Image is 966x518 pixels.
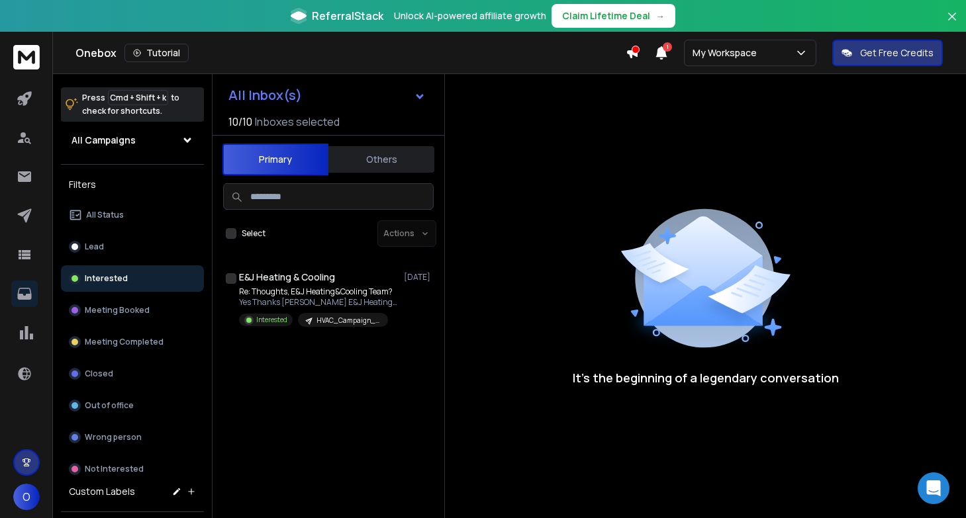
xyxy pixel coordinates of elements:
button: Out of office [61,392,204,419]
span: 10 / 10 [228,114,252,130]
h1: E&J Heating & Cooling [239,271,335,284]
p: HVAC_Campaign_Aug27 [316,316,380,325]
p: Interested [85,273,128,284]
p: Out of office [85,400,134,411]
button: O [13,484,40,510]
p: Lead [85,241,104,252]
button: Claim Lifetime Deal→ [552,4,675,28]
button: Meeting Completed [61,329,204,355]
p: Not Interested [85,464,144,474]
h1: All Campaigns [72,134,136,147]
span: → [655,9,665,22]
h3: Inboxes selected [255,114,340,130]
button: Primary [222,144,328,175]
h3: Filters [61,175,204,194]
button: Meeting Booked [61,297,204,324]
h3: Custom Labels [69,485,135,498]
p: Meeting Booked [85,305,150,316]
p: Meeting Completed [85,337,164,347]
button: Wrong person [61,424,204,451]
span: 1 [663,42,672,52]
label: Select [242,228,266,239]
button: All Inbox(s) [218,82,436,108]
div: Open Intercom Messenger [918,472,949,504]
div: Onebox [75,44,626,62]
p: My Workspace [693,46,762,60]
button: All Status [61,202,204,228]
button: Closed [61,361,204,387]
span: ReferralStack [312,8,383,24]
button: All Campaigns [61,127,204,153]
h1: All Inbox(s) [228,89,302,102]
button: Not Interested [61,456,204,482]
p: Get Free Credits [860,46,934,60]
p: [DATE] [404,272,434,282]
p: Re: Thoughts, E&J Heating&Cooling Team? [239,286,398,297]
p: All Status [86,210,124,220]
button: Get Free Credits [832,40,943,66]
p: It’s the beginning of a legendary conversation [573,368,839,387]
button: Interested [61,265,204,292]
p: Press to check for shortcuts. [82,91,179,118]
p: Interested [256,315,287,325]
span: Cmd + Shift + k [108,90,168,105]
button: Tutorial [124,44,189,62]
p: Yes Thanks [PERSON_NAME] E&J Heating&Cooling > On [DATE], [239,297,398,308]
p: Closed [85,368,113,379]
button: Close banner [943,8,961,40]
button: Lead [61,234,204,260]
p: Wrong person [85,432,142,443]
p: Unlock AI-powered affiliate growth [394,9,546,22]
button: Others [328,145,434,174]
